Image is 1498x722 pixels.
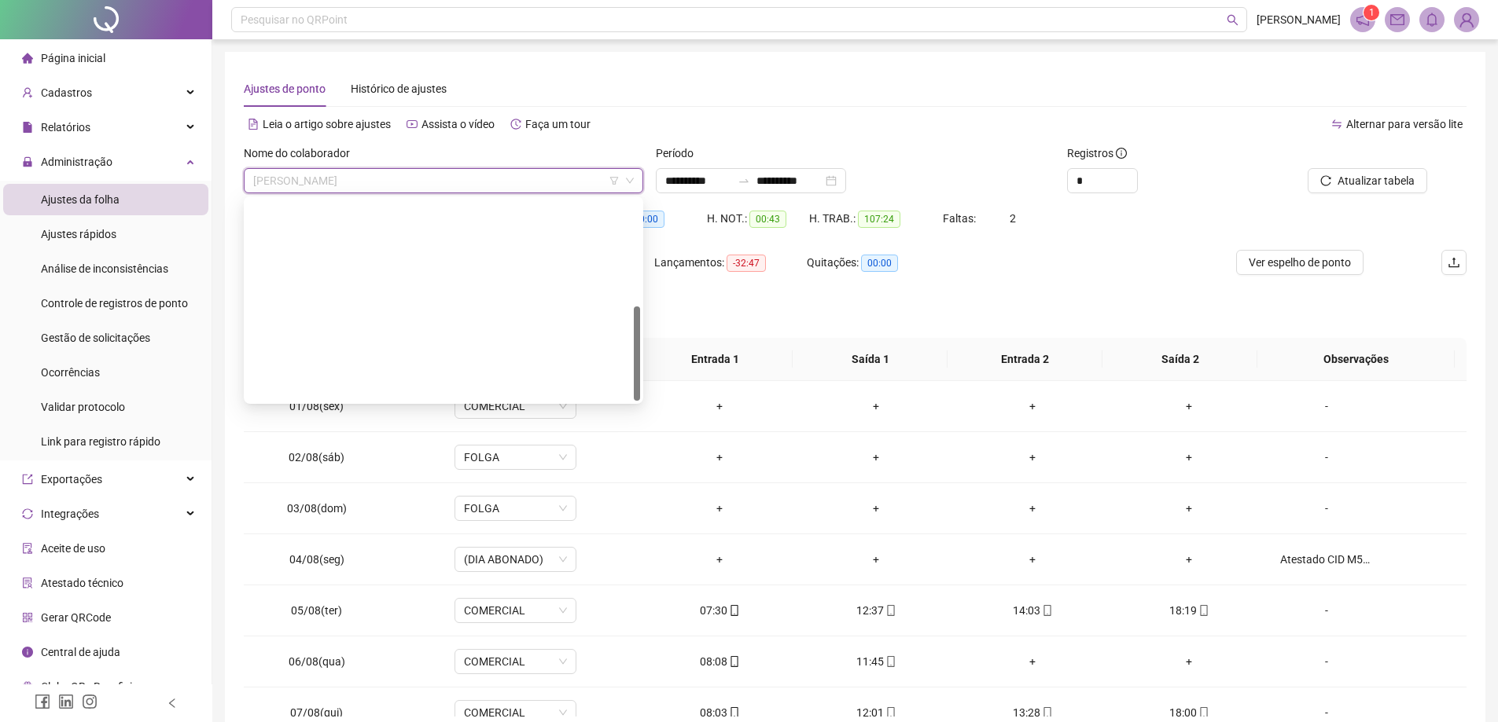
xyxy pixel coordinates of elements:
[289,655,345,668] span: 06/08(qua)
[41,297,188,310] span: Controle de registros de ponto
[1010,212,1016,225] span: 2
[351,82,447,95] span: Histórico de ajustes
[811,398,942,415] div: +
[287,502,347,515] span: 03/08(dom)
[464,548,567,571] span: (DIA ABONADO)
[654,602,786,619] div: 07:30
[727,605,740,616] span: mobile
[654,653,786,670] div: 08:08
[41,508,99,520] span: Integrações
[654,500,786,517] div: +
[1280,653,1373,670] div: -
[811,449,942,466] div: +
[1320,175,1331,186] span: reload
[1280,602,1373,619] div: -
[1124,449,1255,466] div: +
[749,211,786,228] span: 00:43
[41,262,168,275] span: Análise de inconsistências
[807,254,959,272] div: Quitações:
[1116,148,1127,159] span: info-circle
[858,211,900,228] span: 107:24
[244,82,326,95] span: Ajustes de ponto
[793,338,948,381] th: Saída 1
[967,602,1099,619] div: 14:03
[654,551,786,568] div: +
[1425,13,1439,27] span: bell
[967,704,1099,721] div: 13:28
[1364,5,1379,20] sup: 1
[967,449,1099,466] div: +
[1124,398,1255,415] div: +
[1338,172,1415,189] span: Atualizar tabela
[41,156,112,168] span: Administração
[811,500,942,517] div: +
[1308,168,1427,193] button: Atualizar tabela
[41,52,105,64] span: Página inicial
[22,87,33,98] span: user-add
[625,176,635,185] span: down
[1067,145,1127,162] span: Registros
[948,338,1102,381] th: Entrada 2
[1197,707,1209,718] span: mobile
[727,255,766,272] span: -32:47
[884,707,896,718] span: mobile
[1124,500,1255,517] div: +
[811,551,942,568] div: +
[22,508,33,519] span: sync
[654,398,786,415] div: +
[263,118,391,130] span: Leia o artigo sobre ajustes
[22,543,33,554] span: audit
[1280,449,1373,466] div: -
[1257,338,1455,381] th: Observações
[884,656,896,667] span: mobile
[35,694,50,709] span: facebook
[82,694,98,709] span: instagram
[811,704,942,721] div: 12:01
[1280,551,1373,568] div: Atestado CID M545
[167,698,178,709] span: left
[727,656,740,667] span: mobile
[41,542,105,555] span: Aceite de uso
[1124,551,1255,568] div: +
[244,145,360,162] label: Nome do colaborador
[464,445,567,469] span: FOLGA
[41,193,120,206] span: Ajustes da folha
[738,174,750,187] span: swap-right
[1280,500,1373,517] div: -
[884,605,896,616] span: mobile
[22,474,33,485] span: export
[811,602,942,619] div: 12:37
[41,332,150,344] span: Gestão de solicitações
[1257,11,1341,28] span: [PERSON_NAME]
[41,366,100,379] span: Ocorrências
[41,401,125,413] span: Validar protocolo
[967,551,1099,568] div: +
[41,646,120,658] span: Central de ajuda
[22,577,33,588] span: solution
[1331,119,1342,130] span: swap
[41,228,116,240] span: Ajustes rápidos
[1390,13,1404,27] span: mail
[22,122,33,133] span: file
[58,694,74,709] span: linkedin
[291,604,342,617] span: 05/08(ter)
[811,653,942,670] div: 11:45
[638,338,793,381] th: Entrada 1
[22,156,33,167] span: lock
[22,647,33,658] span: info-circle
[41,611,111,624] span: Gerar QRCode
[861,255,898,272] span: 00:00
[290,706,343,719] span: 07/08(qui)
[510,119,521,130] span: history
[41,86,92,99] span: Cadastros
[41,680,144,693] span: Clube QR - Beneficios
[407,119,418,130] span: youtube
[22,53,33,64] span: home
[1455,8,1478,31] img: 80778
[22,612,33,623] span: qrcode
[605,210,707,228] div: HE 3:
[1280,398,1373,415] div: -
[41,473,102,486] span: Exportações
[1124,602,1255,619] div: 18:19
[1040,707,1053,718] span: mobile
